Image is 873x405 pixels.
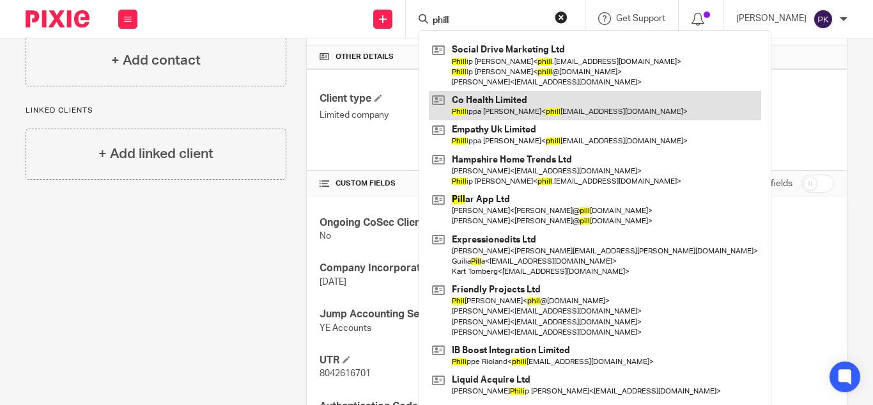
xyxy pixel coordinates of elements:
h4: + Add linked client [98,144,213,164]
span: YE Accounts [320,324,371,333]
h4: UTR [320,354,576,367]
h4: Client type [320,92,576,106]
h4: + Add contact [111,51,201,70]
span: Get Support [616,14,665,23]
span: 8042616701 [320,369,371,378]
p: Linked clients [26,106,286,116]
p: [PERSON_NAME] [736,12,807,25]
h4: Company Incorporated On [320,262,576,275]
span: [DATE] [320,278,346,287]
span: Other details [336,52,394,62]
h4: Jump Accounting Service [320,308,576,321]
h4: Ongoing CoSec Client [320,216,576,230]
h4: CUSTOM FIELDS [320,179,576,189]
button: Clear [555,11,568,24]
input: Search [431,15,546,27]
img: svg%3E [813,9,833,29]
img: Pixie [26,10,89,28]
p: Limited company [320,109,576,122]
span: No [320,232,331,241]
